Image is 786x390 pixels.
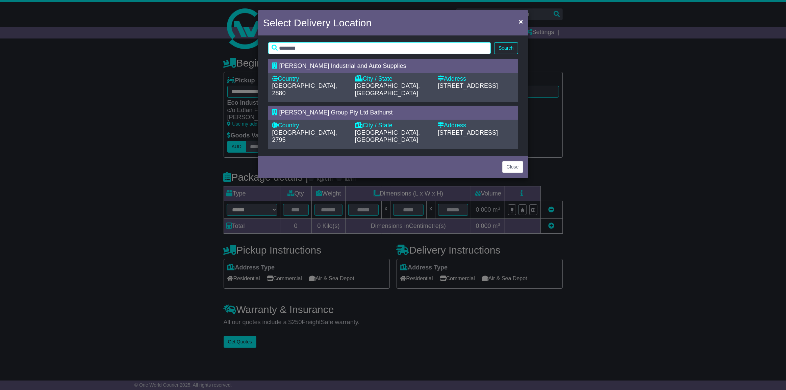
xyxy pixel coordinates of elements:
span: [STREET_ADDRESS] [438,129,498,136]
span: [PERSON_NAME] Group Pty Ltd Bathurst [279,109,393,116]
span: [GEOGRAPHIC_DATA], [GEOGRAPHIC_DATA] [355,129,420,144]
span: [GEOGRAPHIC_DATA], 2880 [272,82,337,97]
div: City / State [355,75,431,83]
span: [GEOGRAPHIC_DATA], [GEOGRAPHIC_DATA] [355,82,420,97]
span: [GEOGRAPHIC_DATA], 2795 [272,129,337,144]
div: Address [438,122,514,129]
span: [STREET_ADDRESS] [438,82,498,89]
div: Country [272,122,348,129]
h4: Select Delivery Location [263,15,372,30]
button: Close [515,15,526,28]
div: City / State [355,122,431,129]
span: [PERSON_NAME] Industrial and Auto Supplies [279,62,406,69]
div: Country [272,75,348,83]
button: Close [502,161,523,173]
button: Search [494,42,518,54]
span: × [519,18,523,25]
div: Address [438,75,514,83]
